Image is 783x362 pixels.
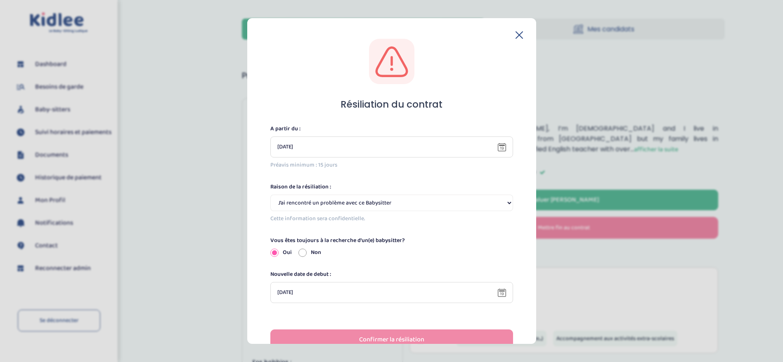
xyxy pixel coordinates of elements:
label: Raison de la résiliation : [270,183,513,191]
button: Confirmer la résiliation [270,329,513,350]
span: Cette information sera confidentielle. [270,214,513,223]
span: Préavis minimum : 15 jours [270,161,513,169]
label: Oui [283,248,292,257]
label: Non [311,248,321,257]
h1: Résiliation du contrat [341,97,442,111]
input: Date [277,288,498,297]
label: Vous êtes toujours à la recherche d'un(e) babysitter? [270,236,513,245]
input: Date [277,143,498,151]
label: Nouvelle date de debut : [270,270,513,279]
label: A partir du : [270,125,513,133]
div: Confirmer la résiliation [359,335,424,344]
